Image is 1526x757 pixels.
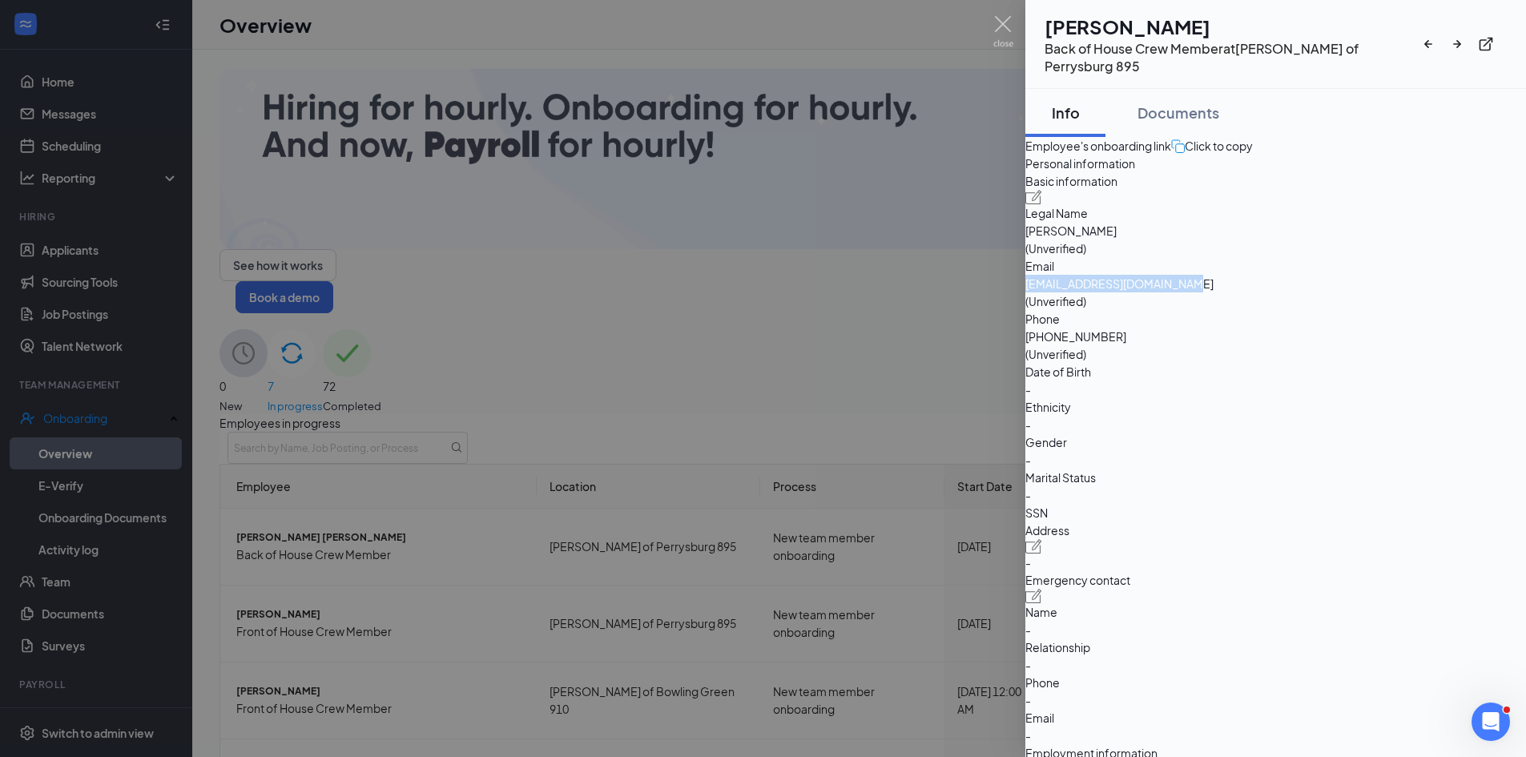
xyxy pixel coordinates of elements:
[1025,433,1526,451] span: Gender
[1025,222,1526,240] span: [PERSON_NAME]
[1045,13,1420,40] h1: [PERSON_NAME]
[1025,172,1526,190] span: Basic information
[1025,554,1526,571] span: -
[1472,703,1510,741] iframe: Intercom live chat
[1137,103,1219,123] div: Documents
[1025,275,1526,292] span: [EMAIL_ADDRESS][DOMAIN_NAME]
[1478,36,1494,52] svg: ExternalLink
[1025,469,1526,486] span: Marital Status
[1025,328,1526,345] span: [PHONE_NUMBER]
[1025,691,1526,709] span: -
[1420,36,1436,52] svg: ArrowLeftNew
[1025,345,1526,363] span: (Unverified)
[1041,103,1089,123] div: Info
[1025,310,1526,328] span: Phone
[1025,656,1526,674] span: -
[1171,137,1253,155] button: Click to copy
[1025,398,1526,416] span: Ethnicity
[1025,603,1526,621] span: Name
[1025,486,1526,504] span: -
[1025,571,1526,589] span: Emergency contact
[1025,727,1526,744] span: -
[1045,40,1420,75] div: Back of House Crew Member at [PERSON_NAME] of Perrysburg 895
[1171,139,1185,153] img: click-to-copy.71757273a98fde459dfc.svg
[1025,638,1526,656] span: Relationship
[1025,451,1526,469] span: -
[1025,521,1526,539] span: Address
[1025,292,1526,310] span: (Unverified)
[1025,416,1526,433] span: -
[1420,30,1449,58] button: ArrowLeftNew
[1478,30,1507,58] button: ExternalLink
[1025,257,1526,275] span: Email
[1025,621,1526,638] span: -
[1025,504,1526,521] span: SSN
[1449,30,1478,58] button: ArrowRight
[1025,363,1526,381] span: Date of Birth
[1449,36,1465,52] svg: ArrowRight
[1025,381,1526,398] span: -
[1025,709,1526,727] span: Email
[1025,674,1526,691] span: Phone
[1025,155,1526,172] span: Personal information
[1025,137,1171,155] span: Employee's onboarding link
[1025,240,1526,257] span: (Unverified)
[1025,204,1526,222] span: Legal Name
